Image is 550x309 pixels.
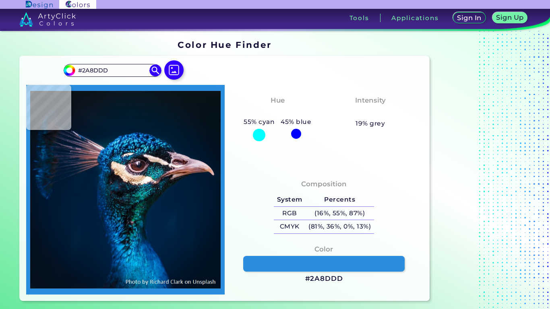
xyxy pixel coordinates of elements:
[349,15,369,21] h3: Tools
[26,1,53,8] img: ArtyClick Design logo
[458,15,480,21] h5: Sign In
[494,13,526,23] a: Sign Up
[19,12,76,27] img: logo_artyclick_colors_white.svg
[455,13,484,23] a: Sign In
[497,14,522,21] h5: Sign Up
[391,15,438,21] h3: Applications
[75,65,150,76] input: type color..
[149,64,161,76] img: icon search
